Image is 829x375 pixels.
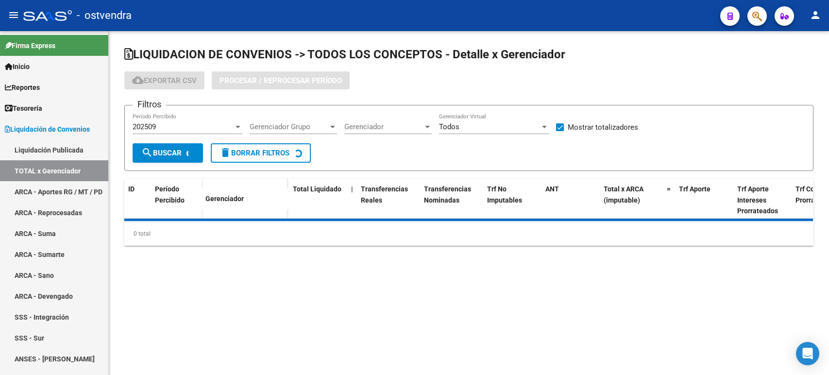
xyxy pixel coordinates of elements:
[439,122,459,131] span: Todos
[351,185,353,193] span: |
[667,185,671,193] span: =
[810,9,821,21] mat-icon: person
[5,124,90,135] span: Liquidación de Convenios
[132,76,197,85] span: Exportar CSV
[568,121,638,133] span: Mostrar totalizadores
[133,98,166,111] h3: Filtros
[600,179,663,222] datatable-header-cell: Total x ARCA (imputable)
[796,342,819,365] div: Open Intercom Messenger
[604,185,643,204] span: Total x ARCA (imputable)
[124,179,151,220] datatable-header-cell: ID
[420,179,483,222] datatable-header-cell: Transferencias Nominadas
[5,103,42,114] span: Tesorería
[545,185,559,193] span: ANT
[347,179,357,222] datatable-header-cell: |
[220,147,231,158] mat-icon: delete
[8,9,19,21] mat-icon: menu
[151,179,187,220] datatable-header-cell: Período Percibido
[361,185,408,204] span: Transferencias Reales
[124,71,204,89] button: Exportar CSV
[675,179,733,222] datatable-header-cell: Trf Aporte
[663,179,675,222] datatable-header-cell: =
[205,195,244,203] span: Gerenciador
[155,185,185,204] span: Período Percibido
[202,188,289,209] datatable-header-cell: Gerenciador
[250,122,328,131] span: Gerenciador Grupo
[220,149,289,157] span: Borrar Filtros
[128,185,135,193] span: ID
[124,48,565,61] span: LIQUIDACION DE CONVENIOS -> TODOS LOS CONCEPTOS - Detalle x Gerenciador
[424,185,471,204] span: Transferencias Nominadas
[5,61,30,72] span: Inicio
[289,179,347,222] datatable-header-cell: Total Liquidado
[133,143,203,163] button: Buscar
[212,71,350,89] button: Procesar / Reprocesar período
[357,179,420,222] datatable-header-cell: Transferencias Reales
[487,185,522,204] span: Trf No Imputables
[133,122,156,131] span: 202509
[679,185,711,193] span: Trf Aporte
[733,179,792,222] datatable-header-cell: Trf Aporte Intereses Prorrateados
[344,122,423,131] span: Gerenciador
[541,179,600,222] datatable-header-cell: ANT
[293,185,341,193] span: Total Liquidado
[220,76,342,85] span: Procesar / Reprocesar período
[141,147,153,158] mat-icon: search
[211,143,311,163] button: Borrar Filtros
[124,222,813,246] div: 0 total
[483,179,541,222] datatable-header-cell: Trf No Imputables
[5,40,55,51] span: Firma Express
[77,5,132,26] span: - ostvendra
[5,82,40,93] span: Reportes
[737,185,778,215] span: Trf Aporte Intereses Prorrateados
[141,149,182,157] span: Buscar
[132,74,144,86] mat-icon: cloud_download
